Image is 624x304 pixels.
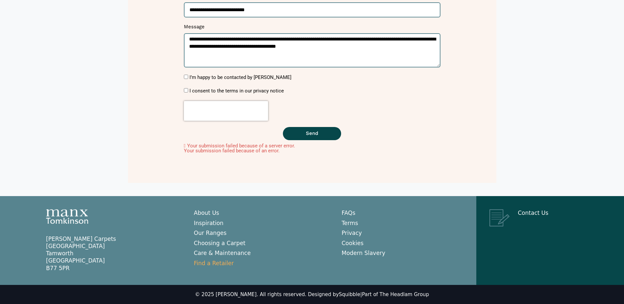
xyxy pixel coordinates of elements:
a: Inspiration [194,220,223,226]
label: Message [184,24,205,33]
a: Modern Slavery [342,250,386,256]
a: Find a Retailer [194,260,234,266]
a: Part of The Headlam Group [362,291,429,297]
a: Care & Maintenance [194,250,251,256]
a: FAQs [342,210,356,216]
div: © 2025 [PERSON_NAME]. All rights reserved. Designed by | [195,291,429,298]
a: Our Ranges [194,230,226,236]
span: Send [306,131,318,136]
a: Cookies [342,240,364,246]
button: Send [283,127,341,140]
a: About Us [194,210,219,216]
a: Contact Us [518,210,548,216]
a: Squibble [339,291,360,297]
label: I’m happy to be contacted by [PERSON_NAME] [189,74,291,80]
a: Privacy [342,230,362,236]
img: Manx Tomkinson Logo [46,209,88,224]
p: [PERSON_NAME] Carpets [GEOGRAPHIC_DATA] Tamworth [GEOGRAPHIC_DATA] B77 5PR [46,235,181,271]
iframe: reCAPTCHA [184,101,268,121]
label: I consent to the terms in our privacy notice [189,88,284,94]
div: Your submission failed because of a server error. Your submission failed because of an error. [184,143,440,154]
a: Terms [342,220,358,226]
a: Choosing a Carpet [194,240,245,246]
